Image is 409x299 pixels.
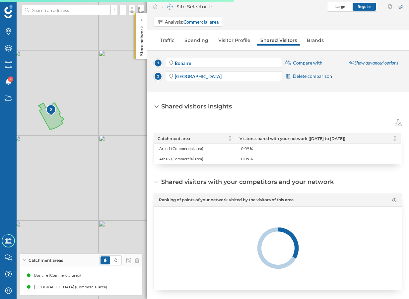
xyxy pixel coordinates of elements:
[46,106,57,113] div: 2
[345,57,402,69] div: Show advanced options
[154,59,163,68] span: 1
[241,146,253,151] span: 0.09 %
[154,72,163,81] span: 2
[46,104,56,116] div: 2
[335,4,345,9] span: Large
[257,35,300,46] a: Shared Visitors
[157,35,178,46] a: Traffic
[4,5,13,18] img: Geoblink Logo
[293,60,322,66] span: Compare with
[175,74,222,79] strong: [GEOGRAPHIC_DATA]
[138,23,145,56] p: Store network
[34,284,110,290] div: [GEOGRAPHIC_DATA] (Commercial area)
[161,102,232,111] div: Shared visitors insights
[29,257,63,263] span: Catchment areas
[34,272,84,279] div: Bonaire (Commercial area)
[358,4,371,9] span: Regular
[159,146,203,151] span: Area 1 (Commercial area)
[241,156,253,162] span: 0.05 %
[293,73,332,79] span: Delete comparison
[304,35,327,46] a: Brands
[183,19,219,25] strong: Commercial area
[167,3,173,10] img: dashboards-manager.svg
[239,136,345,141] span: Visitors shared with your network ([DATE] to [DATE])
[162,3,212,10] div: Site Selector
[181,35,212,46] a: Spending
[14,5,38,11] span: Support
[10,76,12,82] span: 4
[158,136,190,141] span: Catchment area
[161,178,334,186] div: Shared visitors with your competitors and your network
[46,104,57,117] img: pois-map-marker.svg
[175,60,191,66] strong: Bonaire
[159,156,203,162] span: Area 2 (Commercial area)
[165,18,219,25] div: Analysis:
[159,197,294,203] span: Ranking of points of your network visited by the visitors of this area
[215,35,254,46] a: Visitor Profile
